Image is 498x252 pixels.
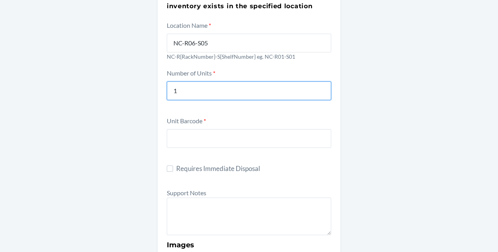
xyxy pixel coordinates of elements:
[167,22,211,29] label: Location Name
[167,240,331,250] h3: Images
[176,164,331,174] span: Requires Immediate Disposal
[167,52,331,61] p: NC-R{RackNumber}-S{ShelfNumber} eg. NC-R01-S01
[167,117,206,124] label: Unit Barcode
[167,189,206,196] label: Support Notes
[167,69,215,77] label: Number of Units
[167,166,173,172] input: Requires Immediate Disposal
